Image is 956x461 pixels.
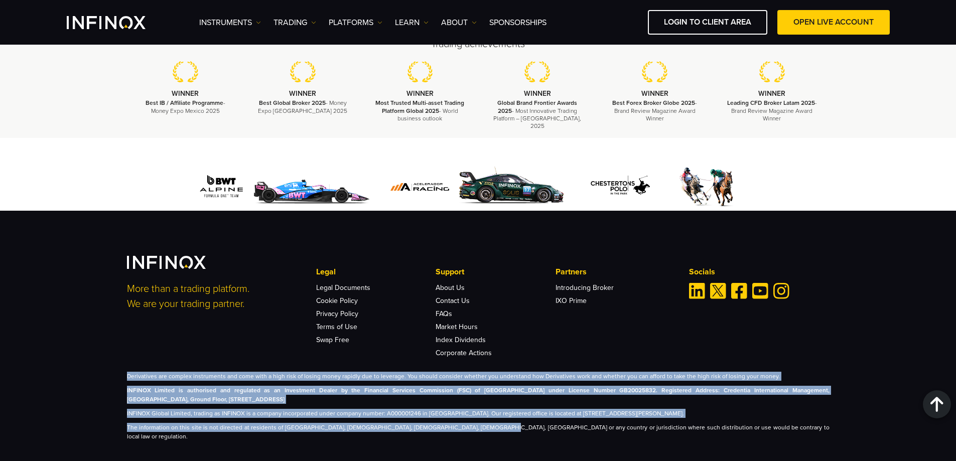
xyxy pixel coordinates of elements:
a: IXO Prime [556,296,587,305]
a: Learn [395,17,429,29]
p: INFINOX Global Limited, trading as INFINOX is a company incorporated under company number: A00000... [127,409,830,418]
a: Facebook [731,283,747,299]
p: - Money Expo Mexico 2025 [140,99,232,114]
a: Contact Us [436,296,470,305]
p: The information on this site is not directed at residents of [GEOGRAPHIC_DATA], [DEMOGRAPHIC_DATA... [127,423,830,441]
a: Instruments [199,17,261,29]
a: Youtube [752,283,768,299]
p: - Most Innovative Trading Platform – [GEOGRAPHIC_DATA], 2025 [491,99,584,130]
a: Market Hours [436,323,478,331]
a: TRADING [274,17,316,29]
a: Linkedin [689,283,705,299]
strong: Best IB / Affiliate Programme [146,99,223,106]
a: Terms of Use [316,323,357,331]
a: Instagram [773,283,789,299]
a: Introducing Broker [556,283,614,292]
strong: WINNER [289,89,316,98]
a: PLATFORMS [329,17,382,29]
a: About Us [436,283,465,292]
p: More than a trading platform. We are your trading partner. [127,281,303,312]
a: INFINOX Logo [67,16,169,29]
strong: Global Brand Frontier Awards 2025 [497,99,577,114]
strong: WINNER [524,89,551,98]
a: Corporate Actions [436,349,492,357]
strong: WINNER [406,89,434,98]
strong: Leading CFD Broker Latam 2025 [727,99,815,106]
a: OPEN LIVE ACCOUNT [777,10,890,35]
a: SPONSORSHIPS [489,17,547,29]
strong: WINNER [641,89,668,98]
p: Socials [689,266,830,278]
a: ABOUT [441,17,477,29]
strong: Best Global Broker 2025 [259,99,326,106]
strong: Best Forex Broker Globe 2025 [612,99,695,106]
p: Support [436,266,555,278]
a: Privacy Policy [316,310,358,318]
a: FAQs [436,310,452,318]
a: Cookie Policy [316,296,358,305]
a: Swap Free [316,336,349,344]
p: - World business outlook [374,99,466,122]
p: - Money Expo [GEOGRAPHIC_DATA] 2025 [256,99,349,114]
a: LOGIN TO CLIENT AREA [648,10,767,35]
p: - Brand Review Magazine Award Winner [609,99,701,122]
strong: WINNER [172,89,199,98]
strong: INFINOX Limited is authorised and regulated as an Investment Dealer by the Financial Services Com... [127,387,830,403]
strong: Most Trusted Multi-asset Trading Platform Global 2025 [375,99,464,114]
a: Index Dividends [436,336,486,344]
strong: WINNER [758,89,785,98]
a: Twitter [710,283,726,299]
a: Legal Documents [316,283,370,292]
p: - Brand Review Magazine Award Winner [726,99,818,122]
p: Partners [556,266,675,278]
p: Derivatives are complex instruments and come with a high risk of losing money rapidly due to leve... [127,372,830,381]
p: Legal [316,266,436,278]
